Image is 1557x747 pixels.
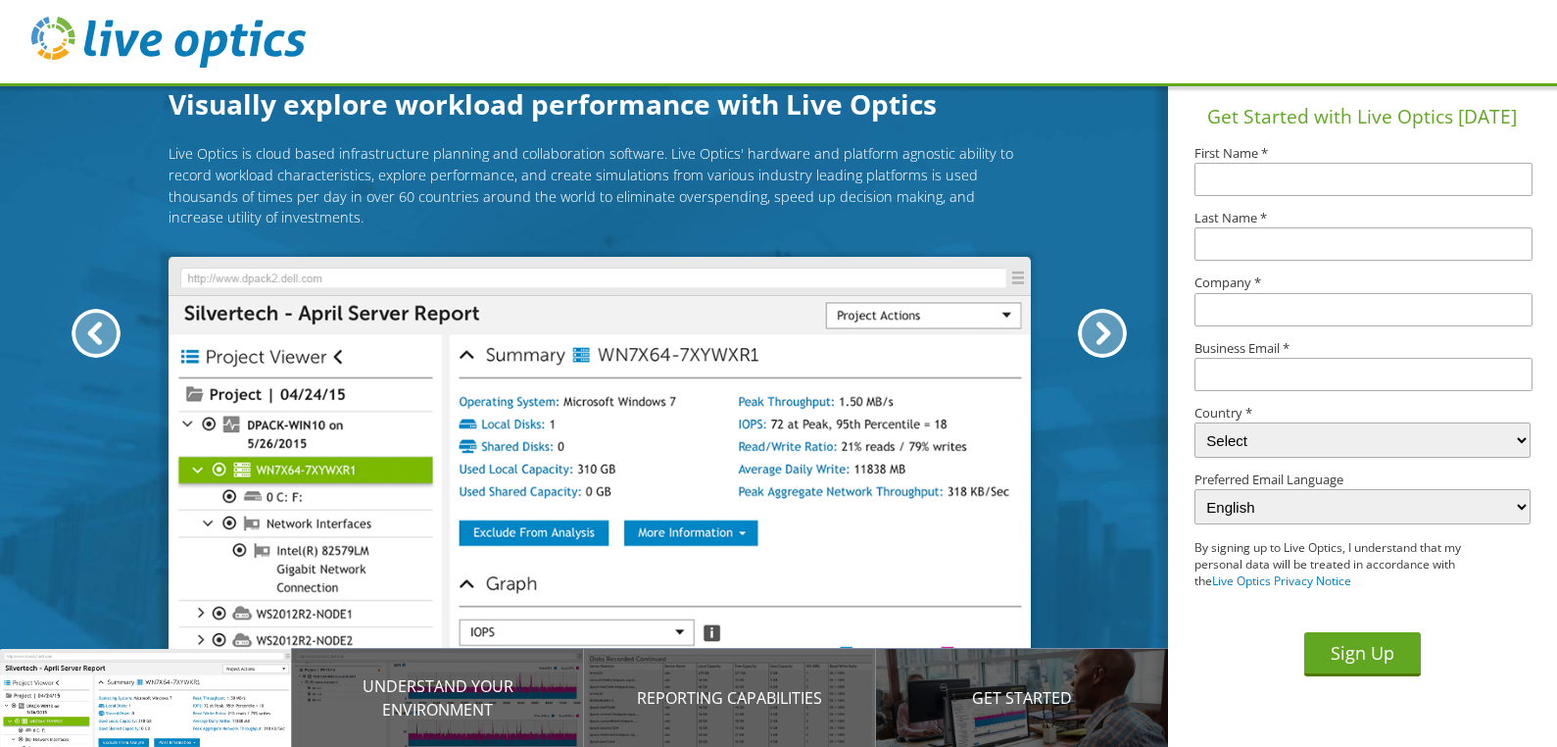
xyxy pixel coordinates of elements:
img: live_optics_svg.svg [31,17,306,68]
h1: Get Started with Live Optics [DATE] [1176,103,1549,131]
p: Get Started [876,686,1168,710]
label: Business Email * [1194,342,1531,355]
a: Live Optics Privacy Notice [1212,573,1351,589]
p: Understand your environment [292,674,584,722]
h1: Visually explore workload performance with Live Optics [169,83,1031,124]
button: Sign Up [1304,632,1421,676]
p: By signing up to Live Optics, I understand that my personal data will be treated in accordance wi... [1194,540,1497,589]
label: First Name * [1194,147,1531,160]
label: Country * [1194,407,1531,420]
label: Preferred Email Language [1194,473,1531,486]
img: Introducing Live Optics [169,257,1031,694]
label: Last Name * [1194,212,1531,224]
p: Reporting Capabilities [584,686,876,710]
p: Live Optics is cloud based infrastructure planning and collaboration software. Live Optics' hardw... [169,143,1031,227]
label: Company * [1194,276,1531,289]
